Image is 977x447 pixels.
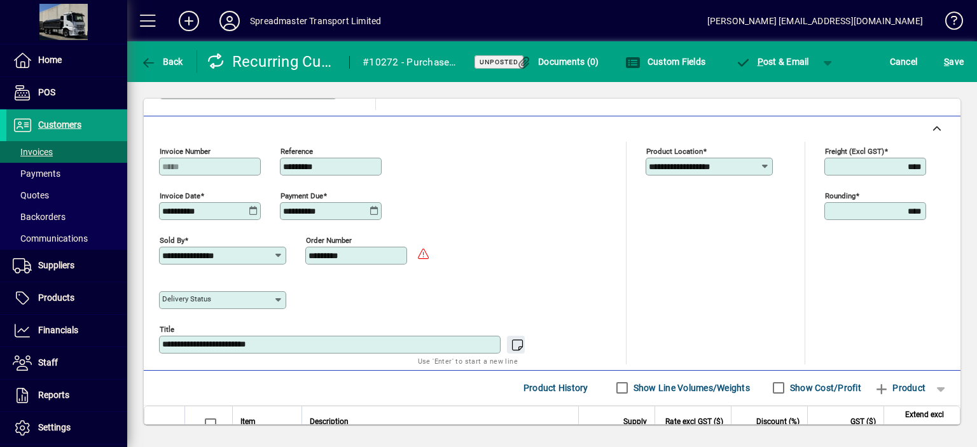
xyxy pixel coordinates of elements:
[887,50,921,73] button: Cancel
[38,325,78,335] span: Financials
[38,357,58,368] span: Staff
[825,191,856,200] mat-label: Rounding
[310,415,349,429] span: Description
[240,415,256,429] span: Item
[137,50,186,73] button: Back
[418,354,518,368] mat-hint: Use 'Enter' to start a new line
[13,147,53,157] span: Invoices
[874,378,925,398] span: Product
[160,235,184,244] mat-label: Sold by
[665,415,723,429] span: Rate excl GST ($)
[38,120,81,130] span: Customers
[787,382,861,394] label: Show Cost/Profit
[6,250,127,282] a: Suppliers
[6,347,127,379] a: Staff
[6,380,127,411] a: Reports
[13,190,49,200] span: Quotes
[13,168,60,179] span: Payments
[941,50,967,73] button: Save
[169,10,209,32] button: Add
[625,57,705,67] span: Custom Fields
[944,52,964,72] span: ave
[363,52,458,72] div: #10272 - Purchase Order # OJ1624401
[160,191,200,200] mat-label: Invoice date
[825,146,884,155] mat-label: Freight (excl GST)
[38,390,69,400] span: Reports
[480,58,518,66] span: Unposted
[622,50,709,73] button: Custom Fields
[207,52,337,72] div: Recurring Customer Invoice
[38,260,74,270] span: Suppliers
[868,376,932,399] button: Product
[729,50,815,73] button: Post & Email
[518,376,593,399] button: Product History
[944,57,949,67] span: S
[631,382,750,394] label: Show Line Volumes/Weights
[936,3,961,44] a: Knowledge Base
[513,50,602,73] button: Documents (0)
[892,408,944,436] span: Extend excl GST ($)
[6,412,127,444] a: Settings
[162,294,211,303] mat-label: Delivery status
[6,206,127,228] a: Backorders
[756,415,800,429] span: Discount (%)
[6,228,127,249] a: Communications
[623,415,647,429] span: Supply
[735,57,809,67] span: ost & Email
[6,45,127,76] a: Home
[6,282,127,314] a: Products
[707,11,923,31] div: [PERSON_NAME] [EMAIL_ADDRESS][DOMAIN_NAME]
[281,146,313,155] mat-label: Reference
[758,57,763,67] span: P
[6,184,127,206] a: Quotes
[160,324,174,333] mat-label: Title
[281,191,323,200] mat-label: Payment due
[890,52,918,72] span: Cancel
[6,141,127,163] a: Invoices
[127,50,197,73] app-page-header-button: Back
[306,235,352,244] mat-label: Order number
[141,57,183,67] span: Back
[38,87,55,97] span: POS
[6,77,127,109] a: POS
[250,11,381,31] div: Spreadmaster Transport Limited
[209,10,250,32] button: Profile
[523,378,588,398] span: Product History
[160,146,211,155] mat-label: Invoice number
[13,212,66,222] span: Backorders
[38,292,74,303] span: Products
[6,163,127,184] a: Payments
[850,415,876,429] span: GST ($)
[38,422,71,432] span: Settings
[38,55,62,65] span: Home
[646,146,703,155] mat-label: Product location
[516,57,599,67] span: Documents (0)
[13,233,88,244] span: Communications
[6,315,127,347] a: Financials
